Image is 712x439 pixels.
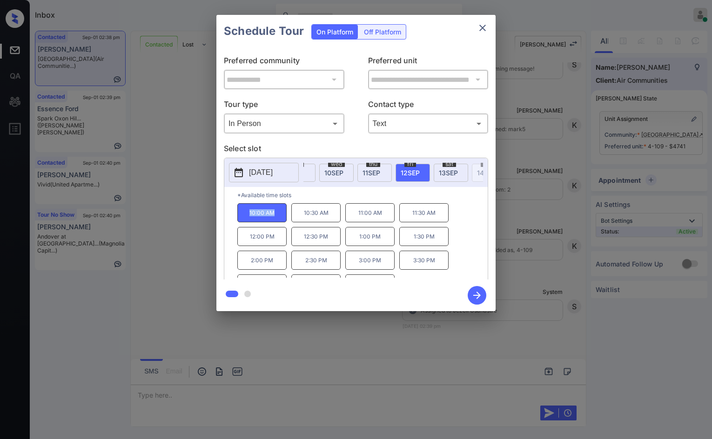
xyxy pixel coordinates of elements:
[366,161,380,167] span: thu
[399,251,449,270] p: 3:30 PM
[439,169,458,177] span: 13 SEP
[237,187,488,203] p: *Available time slots
[363,169,380,177] span: 11 SEP
[216,15,311,47] h2: Schedule Tour
[237,227,287,246] p: 12:00 PM
[434,164,468,182] div: date-select
[345,227,395,246] p: 1:00 PM
[291,251,341,270] p: 2:30 PM
[462,283,492,307] button: btn-next
[224,99,344,113] p: Tour type
[291,203,341,222] p: 10:30 AM
[359,25,406,39] div: Off Platform
[224,55,344,70] p: Preferred community
[368,55,489,70] p: Preferred unit
[291,274,341,293] p: 4:30 PM
[473,19,492,37] button: close
[312,25,358,39] div: On Platform
[401,169,420,177] span: 12 SEP
[370,116,486,131] div: Text
[237,274,287,293] p: 4:00 PM
[399,227,449,246] p: 1:30 PM
[324,169,343,177] span: 10 SEP
[249,167,273,178] p: [DATE]
[229,163,299,182] button: [DATE]
[443,161,456,167] span: sat
[345,203,395,222] p: 11:00 AM
[404,161,416,167] span: fri
[345,274,395,293] p: 5:00 PM
[237,203,287,222] p: 10:00 AM
[291,227,341,246] p: 12:30 PM
[396,164,430,182] div: date-select
[224,143,488,158] p: Select slot
[328,161,345,167] span: wed
[237,251,287,270] p: 2:00 PM
[319,164,354,182] div: date-select
[345,251,395,270] p: 3:00 PM
[368,99,489,113] p: Contact type
[399,203,449,222] p: 11:30 AM
[226,116,342,131] div: In Person
[357,164,392,182] div: date-select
